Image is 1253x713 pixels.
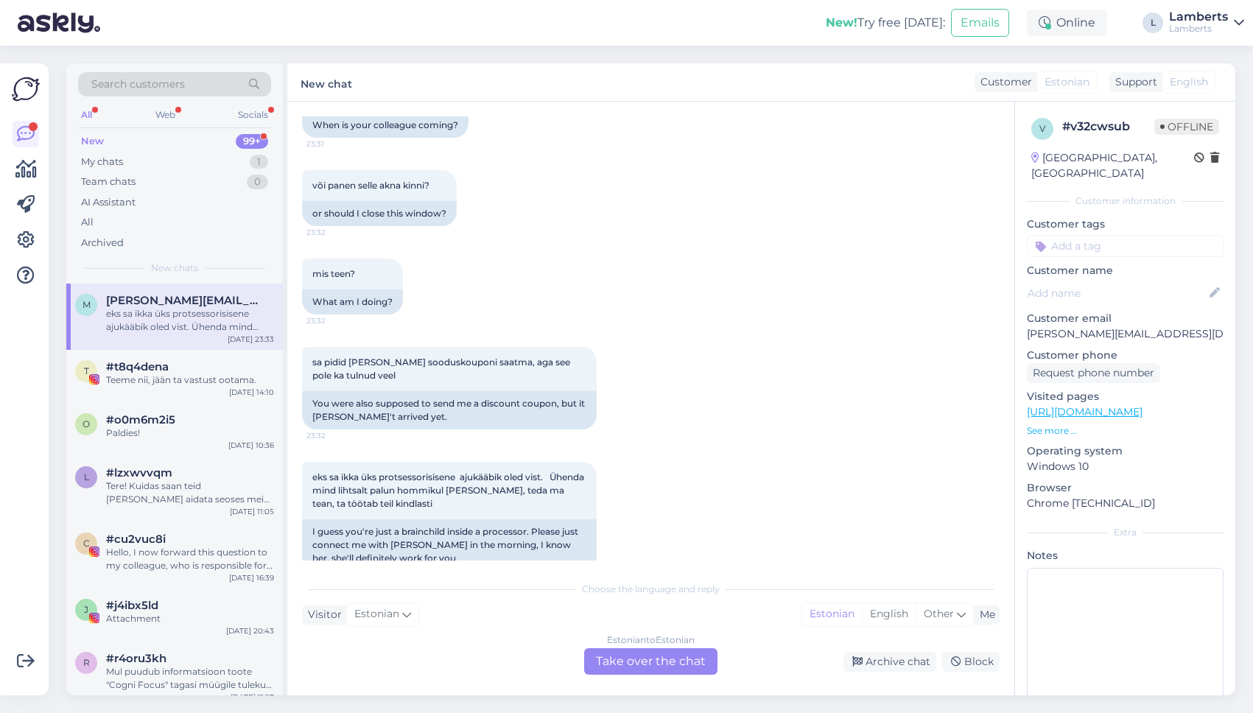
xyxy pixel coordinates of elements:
[974,607,995,622] div: Me
[306,138,362,150] span: 23:31
[231,692,274,703] div: [DATE] 11:27
[106,533,166,546] span: #cu2vuc8i
[250,155,268,169] div: 1
[1027,424,1224,438] p: See more ...
[81,195,136,210] div: AI Assistant
[1027,480,1224,496] p: Browser
[1027,217,1224,232] p: Customer tags
[312,356,572,381] span: sa pidid [PERSON_NAME] sooduskouponi saatma, aga see pole ka tulnud veel
[607,633,695,647] div: Estonian to Estonian
[301,72,352,92] label: New chat
[312,180,429,191] span: või panen selle akna kinni?
[83,299,91,310] span: m
[1045,74,1089,90] span: Estonian
[84,471,89,482] span: l
[230,506,274,517] div: [DATE] 11:05
[78,105,95,124] div: All
[942,652,1000,672] div: Block
[84,365,89,376] span: t
[1109,74,1157,90] div: Support
[106,360,169,373] span: #t8q4dena
[1170,74,1208,90] span: English
[106,665,274,692] div: Mul puudub informatsioon toote "Cogni Focus" tagasi müügile tuleku kohta. [PERSON_NAME] sellest [...
[83,657,90,668] span: r
[1027,326,1224,342] p: [PERSON_NAME][EMAIL_ADDRESS][DOMAIN_NAME]
[312,268,355,279] span: mis teen?
[236,134,268,149] div: 99+
[106,466,172,480] span: #lzxwvvqm
[247,175,268,189] div: 0
[826,14,945,32] div: Try free [DATE]:
[106,307,274,334] div: eks sa ikka üks protsessorisisene ajukääbik oled vist. Ühenda mind lihtsalt palun hommikul [PERSO...
[106,546,274,572] div: Hello, I now forward this question to my colleague, who is responsible for this. The reply will b...
[106,612,274,625] div: Attachment
[975,74,1032,90] div: Customer
[229,387,274,398] div: [DATE] 14:10
[1154,119,1219,135] span: Offline
[826,15,857,29] b: New!
[924,607,954,620] span: Other
[1027,405,1143,418] a: [URL][DOMAIN_NAME]
[306,315,362,326] span: 23:32
[81,236,124,250] div: Archived
[152,105,178,124] div: Web
[235,105,271,124] div: Socials
[1027,348,1224,363] p: Customer phone
[302,391,597,429] div: You were also supposed to send me a discount coupon, but it [PERSON_NAME]'t arrived yet.
[302,289,403,315] div: What am I doing?
[81,175,136,189] div: Team chats
[302,519,597,571] div: I guess you're just a brainchild inside a processor. Please just connect me with [PERSON_NAME] in...
[1039,123,1045,134] span: v
[1062,118,1154,136] div: # v32cwsub
[228,334,274,345] div: [DATE] 23:33
[106,413,175,426] span: #o0m6m2i5
[302,113,468,138] div: When is your colleague coming?
[1027,194,1224,208] div: Customer information
[106,373,274,387] div: Teeme nii, jään ta vastust ootama.
[91,77,185,92] span: Search customers
[1169,11,1228,23] div: Lamberts
[12,75,40,103] img: Askly Logo
[84,604,88,615] span: j
[951,9,1009,37] button: Emails
[106,294,259,307] span: marko@kotkas.net
[1169,11,1244,35] a: LambertsLamberts
[106,426,274,440] div: Paldies!
[106,652,166,665] span: #r4oru3kh
[802,603,862,625] div: Estonian
[229,572,274,583] div: [DATE] 16:39
[106,480,274,506] div: Tere! Kuidas saan teid [PERSON_NAME] aidata seoses meie teenustega?
[862,603,916,625] div: English
[584,648,717,675] div: Take over the chat
[1027,311,1224,326] p: Customer email
[1031,150,1194,181] div: [GEOGRAPHIC_DATA], [GEOGRAPHIC_DATA]
[1028,285,1207,301] input: Add name
[81,155,123,169] div: My chats
[302,201,457,226] div: or should I close this window?
[1027,548,1224,563] p: Notes
[1027,263,1224,278] p: Customer name
[1169,23,1228,35] div: Lamberts
[1027,235,1224,257] input: Add a tag
[306,430,362,441] span: 23:32
[151,261,198,275] span: New chats
[312,471,586,509] span: eks sa ikka üks protsessorisisene ajukääbik oled vist. Ühenda mind lihtsalt palun hommikul [PERSO...
[1027,526,1224,539] div: Extra
[1027,496,1224,511] p: Chrome [TECHNICAL_ID]
[302,583,1000,596] div: Choose the language and reply
[1027,363,1160,383] div: Request phone number
[1143,13,1163,33] div: L
[81,134,104,149] div: New
[843,652,936,672] div: Archive chat
[83,418,90,429] span: o
[1027,10,1107,36] div: Online
[1027,389,1224,404] p: Visited pages
[83,538,90,549] span: c
[228,440,274,451] div: [DATE] 10:36
[1027,443,1224,459] p: Operating system
[306,227,362,238] span: 23:32
[1027,459,1224,474] p: Windows 10
[302,607,342,622] div: Visitor
[106,599,158,612] span: #j4ibx5ld
[81,215,94,230] div: All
